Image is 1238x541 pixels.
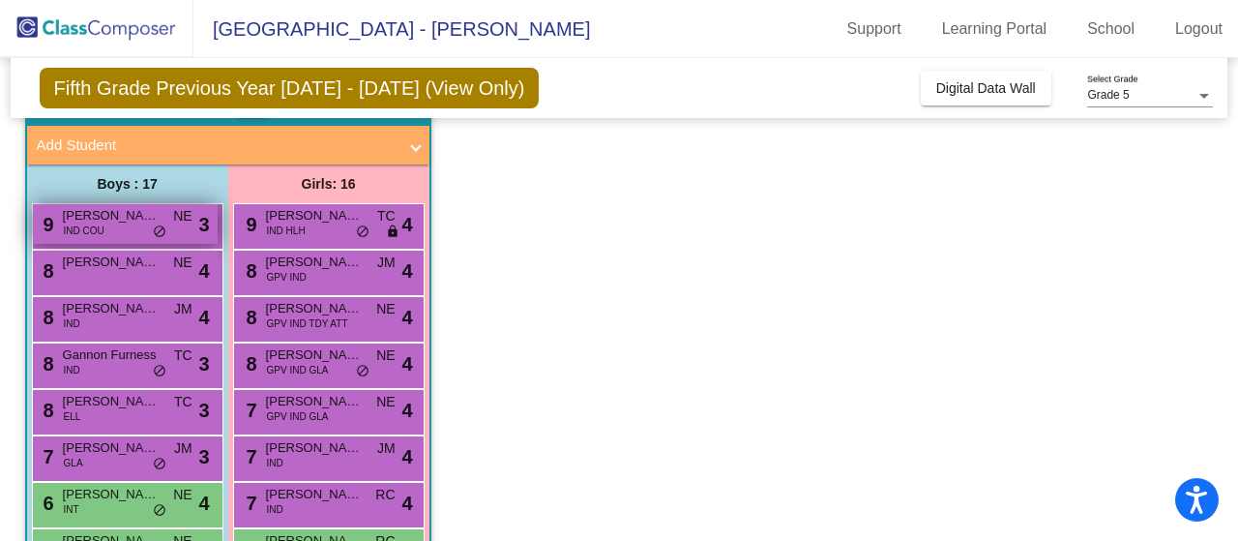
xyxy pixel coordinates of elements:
span: TC [377,206,396,226]
span: [PERSON_NAME] [63,438,160,458]
span: IND [64,363,80,377]
span: 4 [401,442,412,471]
span: [PERSON_NAME] [PERSON_NAME] [266,253,363,272]
span: [PERSON_NAME] [266,206,363,225]
span: JM [377,253,396,273]
span: IND [64,316,80,331]
span: 9 [39,214,54,235]
span: 6 [39,493,54,514]
a: School [1072,14,1150,45]
span: lock [386,225,399,240]
span: 8 [242,307,257,328]
span: 4 [198,256,209,286]
span: TC [174,392,192,412]
span: Grade 5 [1087,88,1129,102]
span: 3 [198,396,209,425]
span: Fifth Grade Previous Year [DATE] - [DATE] (View Only) [40,68,540,108]
span: 8 [242,353,257,375]
span: NE [376,346,395,366]
span: do_not_disturb_alt [153,503,166,519]
a: Support [832,14,917,45]
span: [GEOGRAPHIC_DATA] - [PERSON_NAME] [193,14,590,45]
span: 4 [401,256,412,286]
div: Boys : 17 [27,165,228,203]
span: [PERSON_NAME] [266,485,363,504]
span: NE [173,253,192,273]
span: GPV IND [267,270,307,285]
a: Logout [1160,14,1238,45]
span: GPV IND TDY ATT [267,316,348,331]
span: 8 [242,260,257,282]
span: [PERSON_NAME] [266,346,363,365]
mat-expansion-panel-header: Add Student [27,126,429,165]
button: Digital Data Wall [921,71,1051,105]
span: do_not_disturb_alt [153,364,166,379]
span: [PERSON_NAME] [63,253,160,272]
span: Digital Data Wall [936,80,1036,96]
span: Gannon Furness [63,346,160,365]
span: 9 [242,214,257,235]
span: JM [174,438,192,459]
span: GPV IND GLA [267,409,329,424]
span: GPV IND GLA [267,363,329,377]
span: 7 [242,493,257,514]
span: 7 [242,446,257,467]
span: 8 [39,353,54,375]
span: JM [174,299,192,319]
span: IND [267,456,283,470]
span: 3 [198,210,209,239]
span: do_not_disturb_alt [356,364,369,379]
span: 4 [401,489,412,518]
span: [PERSON_NAME] Quami [63,392,160,411]
span: do_not_disturb_alt [356,225,369,240]
span: IND COU [64,224,104,238]
span: ELL [64,409,81,424]
span: 8 [39,260,54,282]
span: do_not_disturb_alt [153,457,166,472]
span: NE [173,206,192,226]
span: [PERSON_NAME] [PERSON_NAME] [63,206,160,225]
span: 4 [401,210,412,239]
span: 3 [198,442,209,471]
span: NE [376,392,395,412]
span: 4 [401,349,412,378]
span: 4 [401,396,412,425]
span: INT [64,502,79,517]
span: 4 [198,489,209,518]
span: 8 [39,307,54,328]
span: [PERSON_NAME] [266,438,363,458]
span: 7 [242,400,257,421]
span: [PERSON_NAME] [63,299,160,318]
span: IND HLH [267,224,306,238]
span: [PERSON_NAME] [266,299,363,318]
span: 8 [39,400,54,421]
span: 7 [39,446,54,467]
span: JM [377,438,396,459]
span: IND [267,502,283,517]
span: 4 [198,303,209,332]
span: do_not_disturb_alt [153,225,166,240]
span: GLA [64,456,83,470]
span: 4 [401,303,412,332]
span: RC [375,485,395,505]
mat-panel-title: Add Student [37,135,397,157]
span: 3 [198,349,209,378]
span: TC [174,346,192,366]
span: [PERSON_NAME] [63,485,160,504]
span: NE [376,299,395,319]
a: Learning Portal [927,14,1063,45]
span: [PERSON_NAME] [266,392,363,411]
span: NE [173,485,192,505]
div: Girls: 16 [228,165,429,203]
